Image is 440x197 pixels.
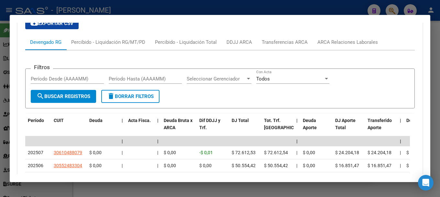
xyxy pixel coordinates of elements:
span: Acta Fisca. [128,118,151,123]
span: 30610488079 [54,150,82,155]
span: | [296,118,298,123]
span: | [122,139,123,144]
h3: Filtros [31,64,53,71]
span: $ 72.612,53 [232,150,256,155]
span: Deuda Bruta x ARCA [164,118,192,130]
button: Borrar Filtros [101,90,159,103]
div: Percibido - Liquidación RG/MT/PD [71,39,145,46]
datatable-header-cell: Acta Fisca. [126,114,155,142]
span: $ 24.204,18 [368,150,391,155]
datatable-header-cell: Deuda [87,114,119,142]
span: | [296,163,297,168]
span: CUIT [54,118,64,123]
span: | [157,118,159,123]
span: | [400,139,401,144]
span: Exportar CSV [30,20,73,26]
datatable-header-cell: CUIT [51,114,87,142]
datatable-header-cell: | [119,114,126,142]
span: Borrar Filtros [107,93,154,99]
button: Buscar Registros [31,90,96,103]
datatable-header-cell: Período [25,114,51,142]
div: DDJJ ARCA [226,39,252,46]
span: $ 0,00 [406,150,419,155]
span: | [296,139,298,144]
button: Exportar CSV [25,18,79,29]
span: Deuda Contr. [406,118,433,123]
span: 30552483304 [54,163,82,168]
span: | [296,150,297,155]
span: | [157,139,159,144]
datatable-header-cell: Tot. Trf. Bruto [261,114,294,142]
span: $ 72.612,54 [264,150,288,155]
span: -$ 0,01 [199,150,213,155]
datatable-header-cell: Deuda Aporte [300,114,333,142]
div: ARCA Relaciones Laborales [317,39,378,46]
span: Deuda Aporte [303,118,317,130]
span: | [122,118,123,123]
mat-icon: search [37,92,44,100]
span: Seleccionar Gerenciador [187,76,246,82]
span: Tot. Trf. [GEOGRAPHIC_DATA] [264,118,308,130]
span: | [122,150,123,155]
div: Percibido - Liquidación Total [155,39,217,46]
datatable-header-cell: | [294,114,300,142]
datatable-header-cell: Dif DDJJ y Trf. [197,114,229,142]
span: Buscar Registros [37,93,90,99]
span: $ 0,00 [89,150,102,155]
span: Dif DDJJ y Trf. [199,118,220,130]
span: $ 0,00 [303,150,315,155]
span: | [400,118,401,123]
span: $ 50.554,42 [264,163,288,168]
datatable-header-cell: Transferido Aporte [365,114,397,142]
span: 202507 [28,150,43,155]
datatable-header-cell: | [397,114,404,142]
mat-icon: cloud_download [30,19,38,27]
span: DJ Total [232,118,249,123]
span: $ 0,00 [199,163,212,168]
span: Todos [256,76,270,82]
div: Open Intercom Messenger [418,175,434,191]
div: Devengado RG [30,39,61,46]
datatable-header-cell: | [155,114,161,142]
span: Transferido Aporte [368,118,392,130]
span: $ 24.204,18 [335,150,359,155]
span: DJ Aporte Total [335,118,356,130]
mat-icon: delete [107,92,115,100]
span: $ 0,00 [164,150,176,155]
span: $ 0,00 [303,163,315,168]
span: | [122,163,123,168]
span: | [400,163,401,168]
span: | [400,150,401,155]
span: $ 0,00 [89,163,102,168]
span: $ 16.851,47 [335,163,359,168]
div: Transferencias ARCA [262,39,308,46]
span: $ 0,00 [406,163,419,168]
datatable-header-cell: Deuda Bruta x ARCA [161,114,197,142]
datatable-header-cell: Deuda Contr. [404,114,436,142]
span: 202506 [28,163,43,168]
datatable-header-cell: DJ Total [229,114,261,142]
datatable-header-cell: DJ Aporte Total [333,114,365,142]
span: | [157,163,158,168]
span: $ 50.554,42 [232,163,256,168]
span: $ 16.851,47 [368,163,391,168]
span: Deuda [89,118,103,123]
span: Período [28,118,44,123]
span: | [157,150,158,155]
span: $ 0,00 [164,163,176,168]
